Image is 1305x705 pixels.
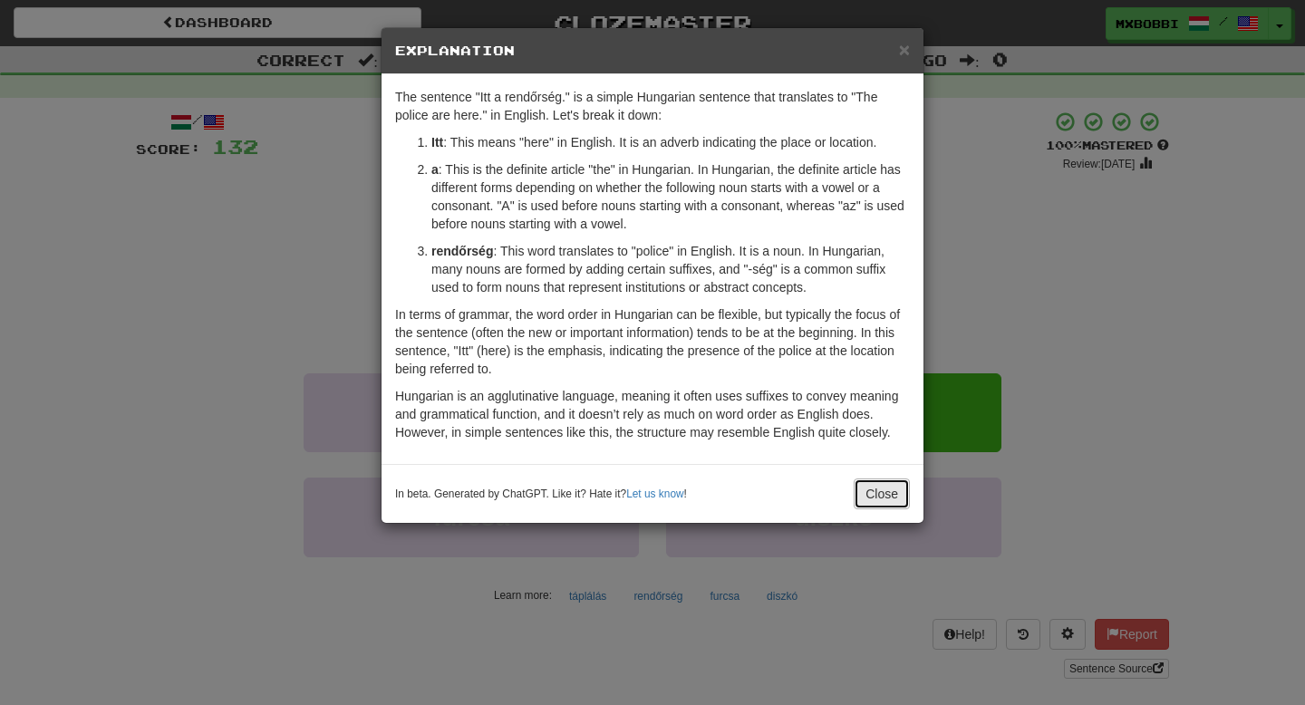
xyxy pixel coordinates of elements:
strong: Itt [431,135,443,150]
p: Hungarian is an agglutinative language, meaning it often uses suffixes to convey meaning and gram... [395,387,910,441]
button: Close [899,40,910,59]
p: In terms of grammar, the word order in Hungarian can be flexible, but typically the focus of the ... [395,305,910,378]
strong: a [431,162,439,177]
button: Close [854,478,910,509]
p: : This means "here" in English. It is an adverb indicating the place or location. [431,133,910,151]
span: × [899,39,910,60]
p: The sentence "Itt a rendőrség." is a simple Hungarian sentence that translates to "The police are... [395,88,910,124]
strong: rendőrség [431,244,493,258]
h5: Explanation [395,42,910,60]
a: Let us know [626,488,683,500]
p: : This word translates to "police" in English. It is a noun. In Hungarian, many nouns are formed ... [431,242,910,296]
p: : This is the definite article "the" in Hungarian. In Hungarian, the definite article has differe... [431,160,910,233]
small: In beta. Generated by ChatGPT. Like it? Hate it? ! [395,487,687,502]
